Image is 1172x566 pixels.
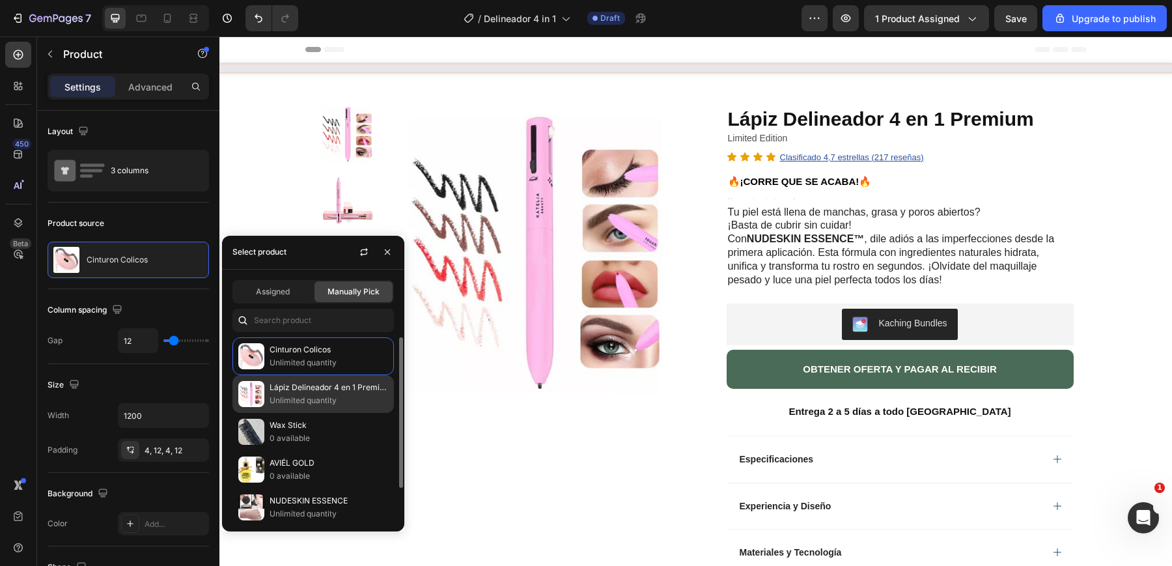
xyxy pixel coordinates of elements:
[63,46,174,62] p: Product
[478,12,481,25] span: /
[270,470,388,483] p: 0 available
[270,394,388,407] p: Unlimited quantity
[1053,12,1156,25] div: Upgrade to publish
[600,12,620,24] span: Draft
[270,343,388,356] p: Cinturon Colicos
[10,238,31,249] div: Beta
[12,139,31,149] div: 450
[238,457,264,483] img: collections
[1042,5,1167,31] button: Upgrade to publish
[48,335,63,347] div: Gap
[270,432,388,445] p: 0 available
[520,417,594,429] p: Especificaciones
[569,369,791,380] strong: Entrega 2 a 5 días a todo [GEOGRAPHIC_DATA]
[87,255,148,264] p: Cinturon Colicos
[509,139,652,150] strong: 🔥¡CORRE QUE SE ACABA!🔥
[270,507,388,520] p: Unlimited quantity
[527,197,645,208] strong: NUDESKIN ESSENCE™
[270,356,388,369] p: Unlimited quantity
[994,5,1037,31] button: Save
[128,80,173,94] p: Advanced
[145,518,206,530] div: Add...
[119,404,208,427] input: Auto
[583,327,777,338] span: OBTENER OFERTA Y PAGAR AL RECIBIR
[270,381,388,394] p: Lápiz Delineador 4 en 1 Premium
[48,218,104,229] div: Product source
[270,419,388,432] p: Wax Stick
[659,280,727,294] div: Kaching Bundles
[520,510,622,522] p: Materiales y Tecnología
[48,302,125,319] div: Column spacing
[507,68,854,96] h1: Lápiz Delineador 4 en 1 Premium
[238,343,264,369] img: collections
[561,116,705,126] u: Clasificado 4,7 estrellas (217 reseñas)
[232,309,394,332] input: Search in Settings & Advanced
[145,445,206,457] div: 4, 12, 4, 12
[238,381,264,407] img: collections
[509,169,853,251] p: Tu piel está llena de manchas, grasa y poros abiertos? ¡Basta de cubrir sin cuidar! Con , dile ad...
[270,494,388,507] p: NUDESKIN ESSENCE
[864,5,989,31] button: 1 product assigned
[507,313,854,352] button: <p><span style="font-size:15px;">OBTENER OFERTA Y PAGAR AL RECIBIR</span></p>
[48,410,69,421] div: Width
[64,80,101,94] p: Settings
[633,280,649,296] img: KachingBundles.png
[48,376,82,394] div: Size
[256,286,290,298] span: Assigned
[48,518,68,530] div: Color
[238,419,264,445] img: collections
[875,12,960,25] span: 1 product assigned
[232,246,286,258] div: Select product
[1005,13,1027,24] span: Save
[48,485,111,503] div: Background
[328,286,380,298] span: Manually Pick
[245,5,298,31] div: Undo/Redo
[520,464,612,475] p: Experiencia y Diseño
[219,36,1172,566] iframe: Design area
[509,96,568,107] span: Limited Edition
[53,247,79,273] img: product feature img
[1154,483,1165,493] span: 1
[238,494,264,520] img: collections
[622,272,738,304] button: Kaching Bundles
[48,444,77,456] div: Padding
[484,12,556,25] span: Delineador 4 in 1
[1128,502,1159,533] iframe: Intercom live chat
[270,457,388,470] p: AVIÉL GOLD
[119,329,158,352] input: Auto
[5,5,97,31] button: 7
[48,123,91,141] div: Layout
[85,10,91,26] p: 7
[111,156,190,186] div: 3 columns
